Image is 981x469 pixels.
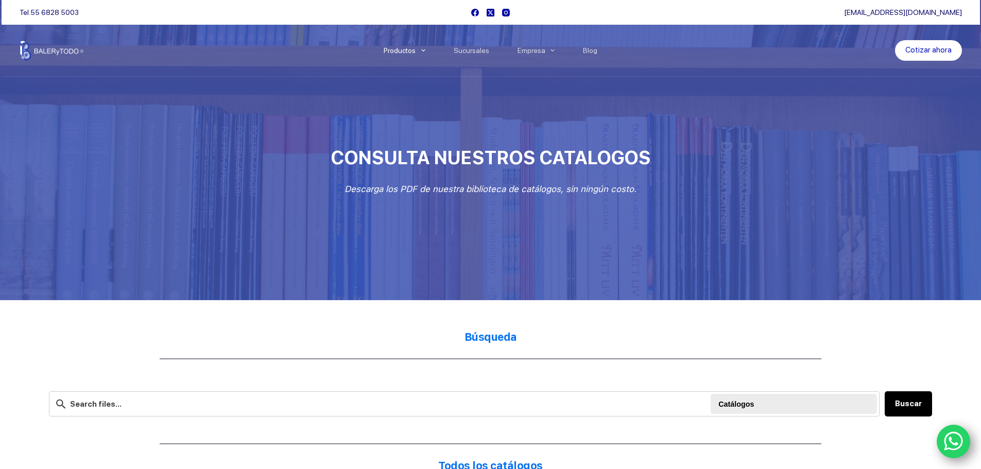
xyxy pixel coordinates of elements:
[885,391,932,416] button: Buscar
[464,331,517,343] strong: Búsqueda
[487,9,494,16] a: X (Twitter)
[20,41,84,60] img: Balerytodo
[345,184,636,194] em: Descarga los PDF de nuestra biblioteca de catálogos, sin ningún costo.
[20,8,79,16] span: Tel.
[49,391,880,416] input: Search files...
[844,8,962,16] a: [EMAIL_ADDRESS][DOMAIN_NAME]
[895,40,962,61] a: Cotizar ahora
[331,147,650,169] span: CONSULTA NUESTROS CATALOGOS
[55,397,67,410] img: search-24.svg
[471,9,479,16] a: Facebook
[369,25,612,76] nav: Menu Principal
[502,9,510,16] a: Instagram
[30,8,79,16] a: 55 6828 5003
[937,425,971,459] a: WhatsApp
